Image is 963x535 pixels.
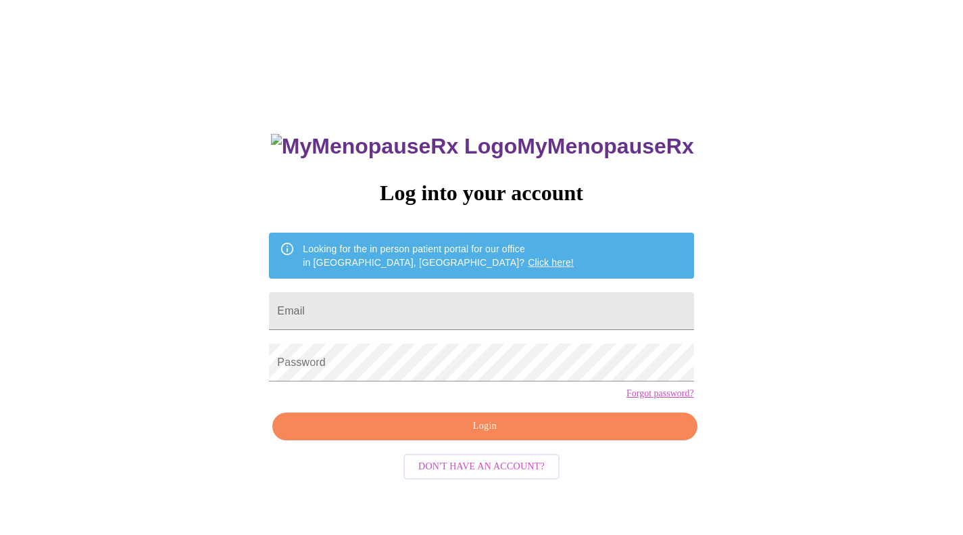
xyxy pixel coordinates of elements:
span: Don't have an account? [418,459,545,475]
div: Looking for the in person patient portal for our office in [GEOGRAPHIC_DATA], [GEOGRAPHIC_DATA]? [303,237,574,275]
img: MyMenopauseRx Logo [271,134,517,159]
a: Forgot password? [626,388,694,399]
button: Login [272,413,697,440]
span: Login [288,418,681,435]
button: Don't have an account? [403,454,560,480]
a: Don't have an account? [400,460,563,471]
h3: Log into your account [269,181,693,206]
h3: MyMenopauseRx [271,134,694,159]
a: Click here! [528,257,574,268]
